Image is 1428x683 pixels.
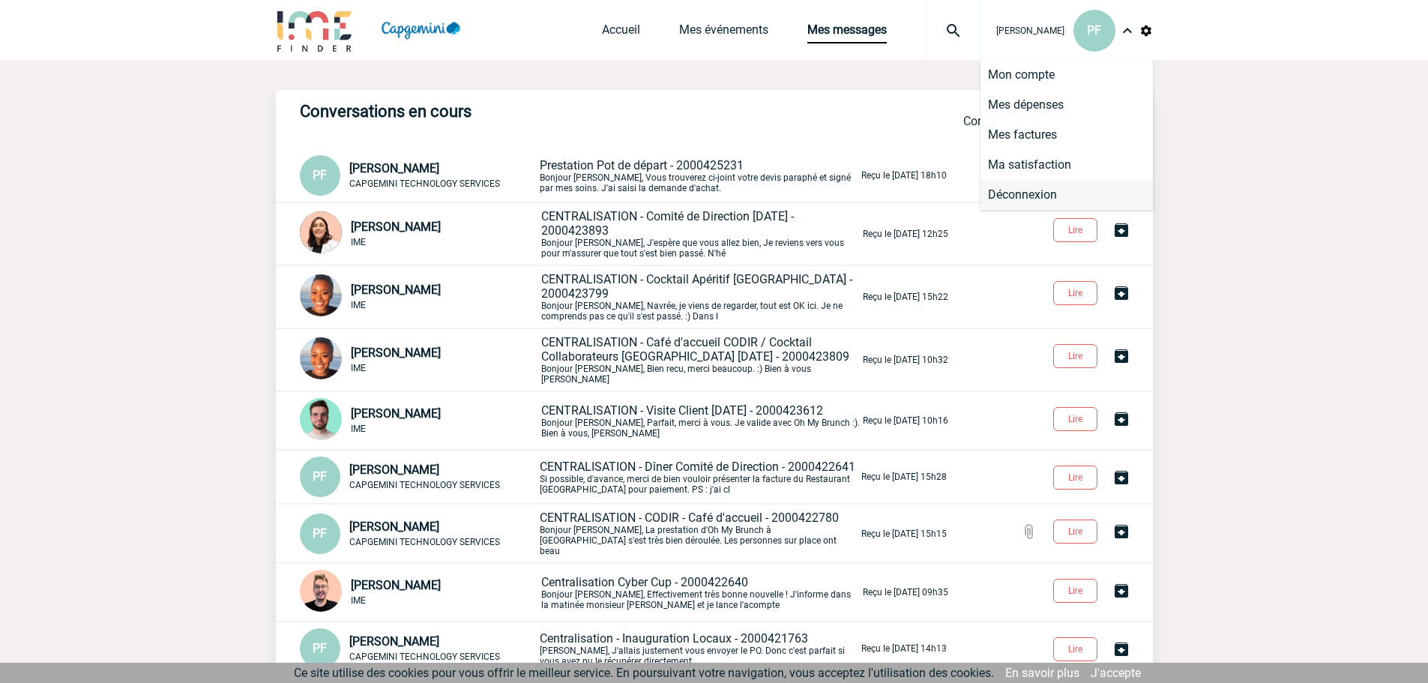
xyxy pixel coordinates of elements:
a: J'accepte [1091,666,1141,680]
span: [PERSON_NAME] [349,634,439,649]
a: En savoir plus [1005,666,1079,680]
img: 123865-0.jpg [300,274,342,316]
img: Archiver la conversation [1112,640,1130,658]
span: [PERSON_NAME] [351,578,441,592]
a: PF [PERSON_NAME] CAPGEMINI TECHNOLOGY SERVICES CENTRALISATION - Dîner Comité de Direction - 20004... [300,469,947,483]
p: Bonjour [PERSON_NAME], Vous trouverez ci-joint votre devis paraphé et signé par mes soins. J'ai s... [540,158,858,193]
p: [PERSON_NAME], J'allais justement vous envoyer le PO. Donc c'est parfait si vous avez pu le récup... [540,631,858,667]
span: Ce site utilise des cookies pour vous offrir le meilleur service. En poursuivant votre navigation... [294,666,994,680]
img: Archiver la conversation [1112,221,1130,239]
span: [PERSON_NAME] [351,283,441,297]
span: PF [313,526,327,541]
h3: Conversations en cours [300,102,750,121]
div: Conversation privée : Client - Agence [300,457,537,497]
span: IME [351,424,366,434]
p: Reçu le [DATE] 10h16 [863,415,948,426]
div: Conversation privée : Client - Agence [300,398,538,443]
span: PF [1087,23,1101,37]
span: PF [313,641,327,655]
span: [PERSON_NAME] [349,520,439,534]
a: PF [PERSON_NAME] CAPGEMINI TECHNOLOGY SERVICES CENTRALISATION - CODIR - Café d'accueil - 20004227... [300,526,947,540]
span: [PERSON_NAME] [351,406,441,421]
a: Lire [1041,641,1112,655]
span: CENTRALISATION - Comité de Direction [DATE] - 2000423893 [541,209,794,238]
img: Archiver la conversation [1112,410,1130,428]
img: Archiver la conversation [1112,582,1130,600]
p: Reçu le [DATE] 12h25 [863,229,948,239]
a: Lire [1041,469,1112,484]
img: Archiver la conversation [1112,284,1130,302]
div: Conversation privée : Client - Agence [300,155,537,196]
p: Bonjour [PERSON_NAME], J'espère que vous allez bien, Je reviens vers vous pour m'assurer que tout... [541,209,860,259]
button: Lire [1053,520,1097,544]
button: Lire [1053,466,1097,490]
a: Ma satisfaction [980,150,1153,180]
p: Reçu le [DATE] 18h10 [861,170,947,181]
a: Lire [1041,285,1112,299]
button: Lire [1053,579,1097,603]
span: [PERSON_NAME] [351,220,441,234]
p: Si possible, d'avance, merci de bien vouloir présenter la facture du Restaurant [GEOGRAPHIC_DATA]... [540,460,858,495]
span: Centralisation - Inauguration Locaux - 2000421763 [540,631,808,646]
a: Lire [1041,348,1112,362]
div: Conversation privée : Client - Agence [300,337,538,382]
img: 129741-1.png [300,570,342,612]
span: Centralisation Cyber Cup - 2000422640 [541,575,748,589]
button: Lire [1053,407,1097,431]
span: [PERSON_NAME] [351,346,441,360]
img: Archiver la conversation [1112,523,1130,541]
p: Reçu le [DATE] 09h35 [863,587,948,598]
a: PF [PERSON_NAME] CAPGEMINI TECHNOLOGY SERVICES Centralisation - Inauguration Locaux - 2000421763[... [300,640,947,655]
a: [PERSON_NAME] IME Centralisation Cyber Cup - 2000422640Bonjour [PERSON_NAME], Effectivement très ... [300,584,948,598]
span: CAPGEMINI TECHNOLOGY SERVICES [349,480,500,490]
div: Conversation privée : Client - Agence [300,211,538,256]
p: Bonjour [PERSON_NAME], Navrée, je viens de regarder, tout est OK ici. Je ne comprends pas ce qu'i... [541,272,860,322]
span: CENTRALISATION - Cocktail Apéritif [GEOGRAPHIC_DATA] - 2000423799 [541,272,852,301]
a: Mes factures [980,120,1153,150]
img: Archiver la conversation [1112,347,1130,365]
a: Mes événements [679,22,768,43]
span: CENTRALISATION - CODIR - Café d'accueil - 2000422780 [540,511,839,525]
span: CAPGEMINI TECHNOLOGY SERVICES [349,178,500,189]
p: Bonjour [PERSON_NAME], La prestation d'Oh My Brunch à [GEOGRAPHIC_DATA] s'est très bien déroulée.... [540,511,858,556]
button: Lire [1053,281,1097,305]
span: [PERSON_NAME] [996,25,1064,36]
span: [PERSON_NAME] [349,161,439,175]
a: [PERSON_NAME] IME CENTRALISATION - Visite Client [DATE] - 2000423612Bonjour [PERSON_NAME], Parfai... [300,412,948,427]
p: Reçu le [DATE] 15h15 [861,529,947,539]
p: Reçu le [DATE] 14h13 [861,643,947,654]
span: CENTRALISATION - Café d'accueil CODIR / Cocktail Collaborateurs [GEOGRAPHIC_DATA] [DATE] - 200042... [541,335,849,364]
button: Lire [1053,218,1097,242]
p: Reçu le [DATE] 10h32 [863,355,948,365]
a: PF [PERSON_NAME] CAPGEMINI TECHNOLOGY SERVICES Prestation Pot de départ - 2000425231Bonjour [PERS... [300,167,947,181]
span: [PERSON_NAME] [349,463,439,477]
div: Conversation privée : Client - Agence [300,274,538,319]
li: Déconnexion [980,180,1153,210]
span: IME [351,595,366,606]
span: PF [313,469,327,484]
p: Bonjour [PERSON_NAME], Parfait, merci à vous. Je valide avec Oh My Brunch :). Bien à vous, [PERSO... [541,403,860,439]
span: CENTRALISATION - Dîner Comité de Direction - 2000422641 [540,460,855,474]
button: Lire [1053,344,1097,368]
span: IME [351,237,366,247]
span: IME [351,300,366,310]
a: Lire [1041,583,1112,597]
li: Mes dépenses [980,90,1153,120]
a: Conversations archivées (16) [963,114,1117,128]
p: Reçu le [DATE] 15h28 [861,472,947,482]
p: Bonjour [PERSON_NAME], Effectivement très bonne nouvelle ! J'informe dans la matinée monsieur [PE... [541,575,860,610]
p: Reçu le [DATE] 15h22 [863,292,948,302]
div: Conversation privée : Client - Agence [300,628,537,669]
a: Lire [1041,411,1112,425]
span: CENTRALISATION - Visite Client [DATE] - 2000423612 [541,403,823,418]
a: [PERSON_NAME] IME CENTRALISATION - Comité de Direction [DATE] - 2000423893Bonjour [PERSON_NAME], ... [300,226,948,240]
a: Accueil [602,22,640,43]
a: Mon compte [980,60,1153,90]
img: 121547-2.png [300,398,342,440]
div: Conversation privée : Client - Agence [300,514,537,554]
img: Archiver la conversation [1112,469,1130,487]
a: [PERSON_NAME] IME CENTRALISATION - Café d'accueil CODIR / Cocktail Collaborateurs [GEOGRAPHIC_DAT... [300,352,948,366]
button: Lire [1053,637,1097,661]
